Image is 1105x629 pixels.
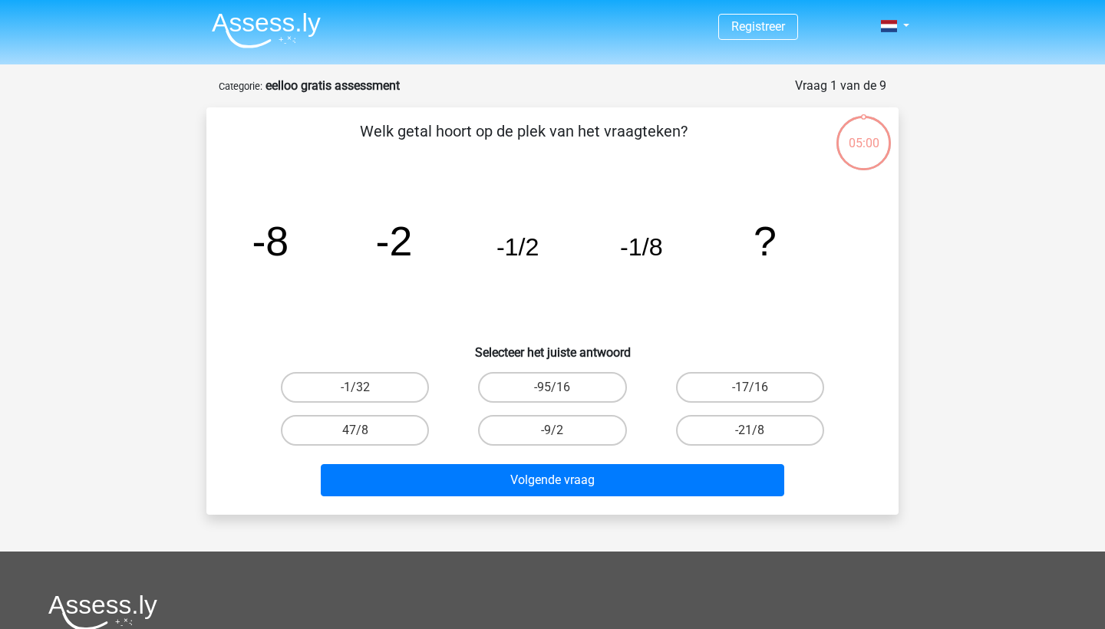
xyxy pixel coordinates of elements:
[496,233,539,261] tspan: -1/2
[266,78,400,93] strong: eelloo gratis assessment
[212,12,321,48] img: Assessly
[620,233,663,261] tspan: -1/8
[795,77,886,95] div: Vraag 1 van de 9
[676,372,824,403] label: -17/16
[478,415,626,446] label: -9/2
[281,415,429,446] label: 47/8
[219,81,262,92] small: Categorie:
[754,218,777,264] tspan: ?
[835,114,892,153] div: 05:00
[376,218,413,264] tspan: -2
[478,372,626,403] label: -95/16
[231,120,816,166] p: Welk getal hoort op de plek van het vraagteken?
[281,372,429,403] label: -1/32
[676,415,824,446] label: -21/8
[231,333,874,360] h6: Selecteer het juiste antwoord
[731,19,785,34] a: Registreer
[252,218,289,264] tspan: -8
[321,464,785,496] button: Volgende vraag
